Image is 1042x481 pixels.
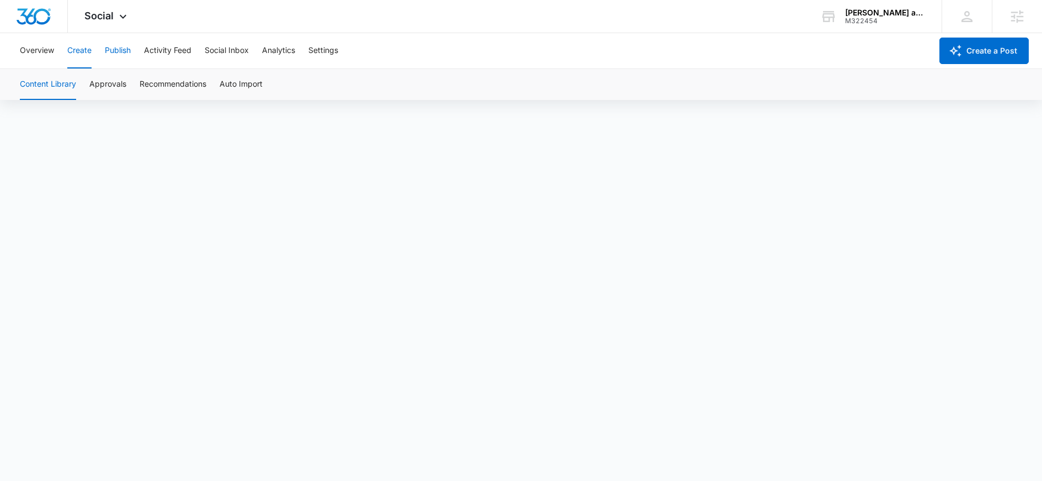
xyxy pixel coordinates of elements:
button: Content Library [20,69,76,100]
button: Settings [308,33,338,68]
div: account name [845,8,926,17]
button: Auto Import [220,69,263,100]
span: Social [84,10,114,22]
button: Publish [105,33,131,68]
button: Create [67,33,92,68]
button: Create a Post [939,38,1029,64]
button: Overview [20,33,54,68]
button: Activity Feed [144,33,191,68]
button: Social Inbox [205,33,249,68]
button: Approvals [89,69,126,100]
button: Recommendations [140,69,206,100]
div: account id [845,17,926,25]
button: Analytics [262,33,295,68]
